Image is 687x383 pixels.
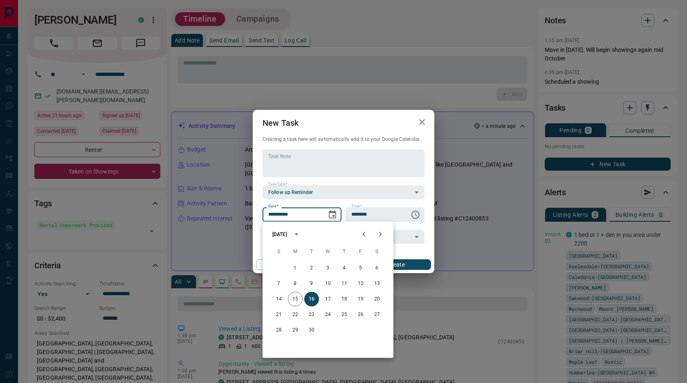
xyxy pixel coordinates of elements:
[370,292,384,307] button: 20
[372,226,388,243] button: Next month
[288,261,303,276] button: 1
[304,292,319,307] button: 16
[370,276,384,291] button: 13
[321,261,335,276] button: 3
[361,259,431,270] button: Create
[324,207,341,223] button: Choose date, selected date is Sep 16, 2025
[370,261,384,276] button: 6
[268,204,278,209] label: Date
[337,292,352,307] button: 18
[304,276,319,291] button: 9
[263,136,424,143] p: Creating a task here will automatically add it to your Google Calendar.
[272,323,286,338] button: 28
[290,227,303,241] button: calendar view is open, switch to year view
[272,276,286,291] button: 7
[337,307,352,322] button: 25
[304,261,319,276] button: 2
[321,276,335,291] button: 10
[256,259,326,270] button: Cancel
[356,226,372,243] button: Previous month
[253,110,308,136] h2: New Task
[288,323,303,338] button: 29
[304,244,319,260] span: Tuesday
[353,276,368,291] button: 12
[321,244,335,260] span: Wednesday
[353,307,368,322] button: 26
[272,231,287,238] div: [DATE]
[337,276,352,291] button: 11
[268,182,287,187] label: Task Type
[370,244,384,260] span: Saturday
[288,276,303,291] button: 8
[353,292,368,307] button: 19
[337,261,352,276] button: 4
[304,323,319,338] button: 30
[288,244,303,260] span: Monday
[353,244,368,260] span: Friday
[288,292,303,307] button: 15
[272,307,286,322] button: 21
[272,244,286,260] span: Sunday
[321,292,335,307] button: 17
[288,307,303,322] button: 22
[351,204,362,209] label: Time
[321,307,335,322] button: 24
[272,292,286,307] button: 14
[353,261,368,276] button: 5
[370,307,384,322] button: 27
[407,207,424,223] button: Choose time, selected time is 6:00 AM
[337,244,352,260] span: Thursday
[263,185,424,199] div: Follow up Reminder
[304,307,319,322] button: 23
